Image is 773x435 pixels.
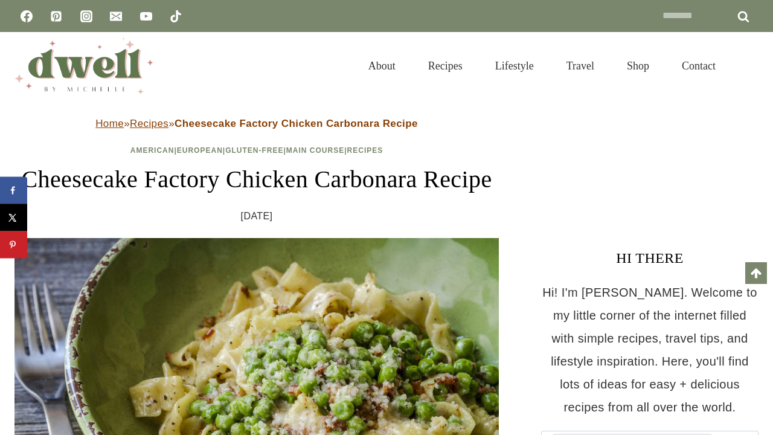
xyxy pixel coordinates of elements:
button: View Search Form [738,56,759,76]
a: Email [104,4,128,28]
a: About [352,45,412,87]
time: [DATE] [241,207,273,225]
span: | | | | [130,146,383,155]
a: Shop [611,45,666,87]
a: Recipes [130,118,168,129]
a: American [130,146,175,155]
h1: Cheesecake Factory Chicken Carbonara Recipe [14,161,499,198]
strong: Cheesecake Factory Chicken Carbonara Recipe [175,118,418,129]
a: Scroll to top [745,262,767,284]
a: Instagram [74,4,98,28]
a: Recipes [347,146,383,155]
a: Recipes [412,45,479,87]
a: Contact [666,45,732,87]
nav: Primary Navigation [352,45,732,87]
img: DWELL by michelle [14,38,153,94]
a: Travel [550,45,611,87]
a: TikTok [164,4,188,28]
h3: HI THERE [541,247,759,269]
a: Lifestyle [479,45,550,87]
p: Hi! I'm [PERSON_NAME]. Welcome to my little corner of the internet filled with simple recipes, tr... [541,281,759,419]
a: European [177,146,223,155]
a: Main Course [286,146,344,155]
a: YouTube [134,4,158,28]
a: Pinterest [44,4,68,28]
span: » » [95,118,418,129]
a: Gluten-Free [225,146,283,155]
a: Home [95,118,124,129]
a: Facebook [14,4,39,28]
